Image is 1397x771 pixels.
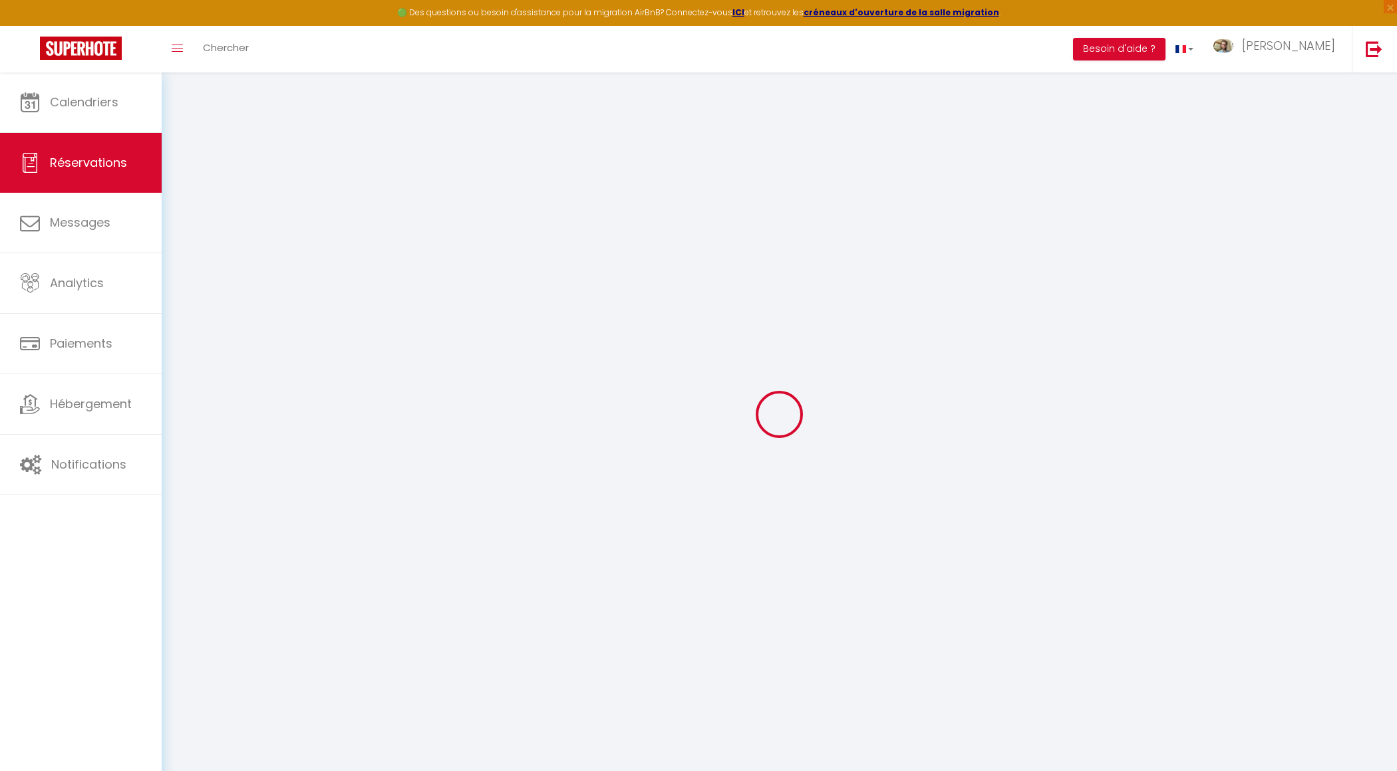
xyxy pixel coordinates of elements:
span: Calendriers [50,94,118,110]
span: Réservations [50,154,127,171]
a: ICI [732,7,744,18]
button: Besoin d'aide ? [1073,38,1165,60]
a: ... [PERSON_NAME] [1203,26,1352,72]
span: Analytics [50,275,104,291]
span: Chercher [203,41,249,55]
span: Hébergement [50,395,132,412]
a: Chercher [193,26,259,72]
img: ... [1213,39,1233,53]
button: Ouvrir le widget de chat LiveChat [11,5,51,45]
span: Notifications [51,456,126,473]
span: [PERSON_NAME] [1242,37,1335,54]
img: logout [1366,41,1382,57]
img: Super Booking [40,37,122,60]
span: Messages [50,214,110,231]
span: Paiements [50,335,112,352]
a: créneaux d'ouverture de la salle migration [804,7,999,18]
